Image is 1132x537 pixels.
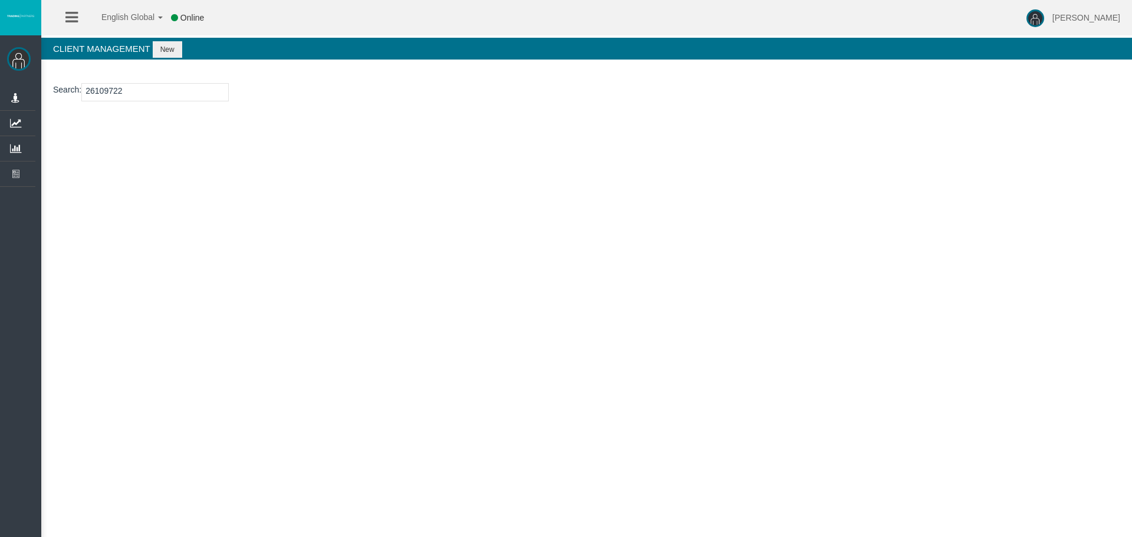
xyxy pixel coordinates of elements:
[1026,9,1044,27] img: user-image
[53,44,150,54] span: Client Management
[1052,13,1120,22] span: [PERSON_NAME]
[86,12,154,22] span: English Global
[53,83,79,97] label: Search
[180,13,204,22] span: Online
[153,41,182,58] button: New
[53,83,1120,101] p: :
[6,14,35,18] img: logo.svg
